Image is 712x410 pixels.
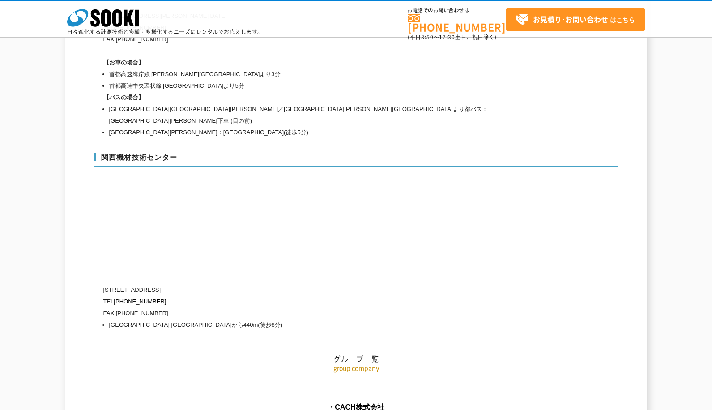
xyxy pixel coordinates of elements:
span: はこちら [515,13,635,26]
li: [GEOGRAPHIC_DATA][PERSON_NAME]：[GEOGRAPHIC_DATA](徒歩5分) [109,127,533,138]
li: 首都高速中央環状線 [GEOGRAPHIC_DATA]より5分 [109,80,533,92]
h2: グループ一覧 [94,265,618,363]
li: [GEOGRAPHIC_DATA][GEOGRAPHIC_DATA][PERSON_NAME]／[GEOGRAPHIC_DATA][PERSON_NAME][GEOGRAPHIC_DATA]より... [109,103,533,127]
li: [GEOGRAPHIC_DATA] [GEOGRAPHIC_DATA]から440m(徒歩8分) [109,319,533,331]
h1: 【お車の場合】 [103,57,533,68]
li: 首都高速湾岸線 [PERSON_NAME][GEOGRAPHIC_DATA]より3分 [109,68,533,80]
h1: 【バスの場合】 [103,92,533,103]
p: TEL [103,296,533,307]
span: 8:50 [421,33,434,41]
strong: お見積り･お問い合わせ [533,14,608,25]
span: 17:30 [439,33,455,41]
a: お見積り･お問い合わせはこちら [506,8,645,31]
p: FAX [PHONE_NUMBER] [103,307,533,319]
p: [STREET_ADDRESS] [103,284,533,296]
p: group company [94,363,618,373]
p: 日々進化する計測技術と多種・多様化するニーズにレンタルでお応えします。 [67,29,263,34]
a: [PHONE_NUMBER] [114,298,166,305]
span: お電話でのお問い合わせは [408,8,506,13]
h3: 関西機材技術センター [94,153,618,167]
a: [PHONE_NUMBER] [408,14,506,32]
span: (平日 ～ 土日、祝日除く) [408,33,496,41]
